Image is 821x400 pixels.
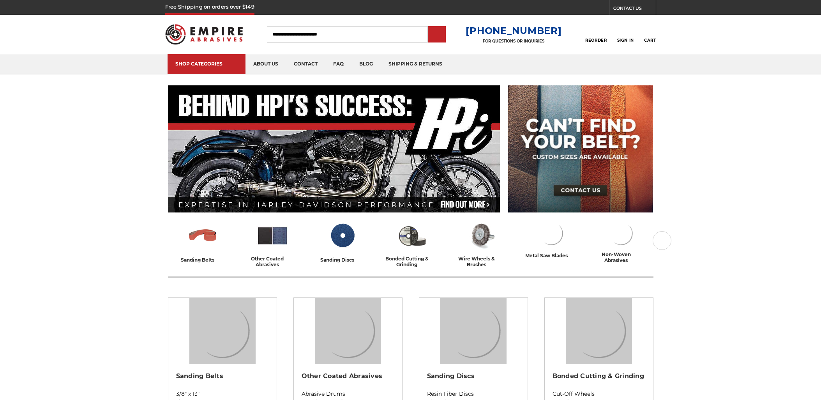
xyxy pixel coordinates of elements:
div: non-woven abrasives [590,251,653,263]
img: Non-woven Abrasives [607,219,635,248]
input: Submit [429,27,445,42]
img: Sanding Belts [187,219,219,252]
p: FOR QUESTIONS OR INQUIRIES [466,39,561,44]
img: Sanding Discs [440,298,507,364]
a: sanding belts [171,219,235,264]
a: contact [286,54,325,74]
div: sanding discs [320,256,364,264]
h2: Bonded Cutting & Grinding [553,372,645,380]
img: Other Coated Abrasives [256,219,289,252]
a: about us [245,54,286,74]
a: CONTACT US [613,4,656,15]
a: shipping & returns [381,54,450,74]
div: other coated abrasives [241,256,304,267]
div: wire wheels & brushes [450,256,514,267]
a: Reorder [585,26,607,42]
div: sanding belts [181,256,224,264]
img: Other Coated Abrasives [315,298,381,364]
div: SHOP CATEGORIES [175,61,238,67]
a: sanding discs [311,219,374,264]
a: other coated abrasives [241,219,304,267]
h2: Sanding Belts [176,372,269,380]
a: blog [351,54,381,74]
a: Cart [644,26,656,43]
a: faq [325,54,351,74]
div: bonded cutting & grinding [380,256,444,267]
a: metal saw blades [520,219,583,260]
a: Resin Fiber Discs [427,390,520,398]
img: Banner for an interview featuring Horsepower Inc who makes Harley performance upgrades featured o... [168,85,500,212]
a: wire wheels & brushes [450,219,514,267]
img: Bonded Cutting & Grinding [396,219,428,252]
span: Reorder [585,38,607,43]
button: Next [653,231,671,250]
img: Empire Abrasives [165,19,243,50]
img: Bonded Cutting & Grinding [566,298,632,364]
img: Metal Saw Blades [537,219,565,248]
img: Wire Wheels & Brushes [466,219,498,252]
a: non-woven abrasives [590,219,653,263]
a: bonded cutting & grinding [380,219,444,267]
a: [PHONE_NUMBER] [466,25,561,36]
img: Sanding Belts [189,298,256,364]
span: Sign In [617,38,634,43]
a: 3/8" x 13" [176,390,269,398]
h2: Other Coated Abrasives [302,372,394,380]
h2: Sanding Discs [427,372,520,380]
a: Abrasive Drums [302,390,394,398]
img: promo banner for custom belts. [508,85,653,212]
img: Sanding Discs [326,219,358,252]
span: Cart [644,38,656,43]
a: Cut-Off Wheels [553,390,645,398]
div: metal saw blades [525,251,578,260]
